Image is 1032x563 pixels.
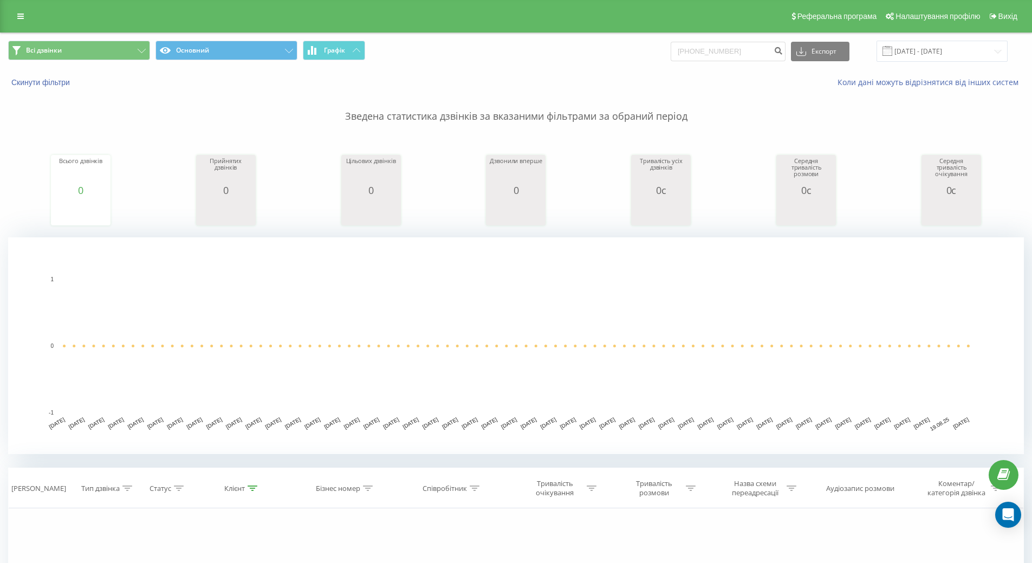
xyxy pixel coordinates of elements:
[834,416,852,430] text: [DATE]
[913,416,931,430] text: [DATE]
[49,410,54,416] text: -1
[344,196,398,228] svg: A chart.
[382,416,400,430] text: [DATE]
[50,343,54,349] text: 0
[54,196,108,228] svg: A chart.
[54,158,108,185] div: Всього дзвінків
[8,77,75,87] button: Скинути фільтри
[244,416,262,430] text: [DATE]
[8,237,1024,454] svg: A chart.
[924,158,978,185] div: Середня тривалість очікування
[107,416,125,430] text: [DATE]
[323,416,341,430] text: [DATE]
[791,42,849,61] button: Експорт
[677,416,695,430] text: [DATE]
[224,484,245,493] div: Клієнт
[500,416,518,430] text: [DATE]
[344,158,398,185] div: Цільових дзвінків
[924,185,978,196] div: 0с
[8,88,1024,124] p: Зведена статистика дзвінків за вказаними фільтрами за обраний період
[264,416,282,430] text: [DATE]
[779,185,833,196] div: 0с
[146,416,164,430] text: [DATE]
[87,416,105,430] text: [DATE]
[127,416,145,430] text: [DATE]
[657,416,675,430] text: [DATE]
[489,185,543,196] div: 0
[421,416,439,430] text: [DATE]
[998,12,1017,21] span: Вихід
[634,185,688,196] div: 0с
[199,196,253,228] svg: A chart.
[284,416,302,430] text: [DATE]
[68,416,86,430] text: [DATE]
[205,416,223,430] text: [DATE]
[697,416,715,430] text: [DATE]
[441,416,459,430] text: [DATE]
[11,484,66,493] div: [PERSON_NAME]
[854,416,872,430] text: [DATE]
[150,484,171,493] div: Статус
[924,196,978,228] svg: A chart.
[155,41,297,60] button: Основний
[303,416,321,430] text: [DATE]
[186,416,204,430] text: [DATE]
[199,158,253,185] div: Прийнятих дзвінків
[995,502,1021,528] div: Open Intercom Messenger
[929,416,951,432] text: 19.08.25
[520,416,537,430] text: [DATE]
[481,416,498,430] text: [DATE]
[526,479,584,497] div: Тривалість очікування
[779,196,833,228] svg: A chart.
[634,158,688,185] div: Тривалість усіх дзвінків
[634,196,688,228] svg: A chart.
[779,158,833,185] div: Середня тривалість розмови
[671,42,786,61] input: Пошук за номером
[489,158,543,185] div: Дзвонили вперше
[756,416,774,430] text: [DATE]
[716,416,734,430] text: [DATE]
[423,484,467,493] div: Співробітник
[50,276,54,282] text: 1
[489,196,543,228] svg: A chart.
[797,12,877,21] span: Реферальна програма
[540,416,557,430] text: [DATE]
[81,484,120,493] div: Тип дзвінка
[726,479,784,497] div: Назва схеми переадресації
[460,416,478,430] text: [DATE]
[873,416,891,430] text: [DATE]
[303,41,365,60] button: Графік
[402,416,420,430] text: [DATE]
[736,416,754,430] text: [DATE]
[618,416,636,430] text: [DATE]
[838,77,1024,87] a: Коли дані можуть відрізнятися вiд інших систем
[775,416,793,430] text: [DATE]
[225,416,243,430] text: [DATE]
[952,416,970,430] text: [DATE]
[795,416,813,430] text: [DATE]
[826,484,894,493] div: Аудіозапис розмови
[199,185,253,196] div: 0
[638,416,655,430] text: [DATE]
[316,484,360,493] div: Бізнес номер
[48,416,66,430] text: [DATE]
[559,416,577,430] text: [DATE]
[343,416,361,430] text: [DATE]
[598,416,616,430] text: [DATE]
[362,416,380,430] text: [DATE]
[344,185,398,196] div: 0
[893,416,911,430] text: [DATE]
[166,416,184,430] text: [DATE]
[895,12,980,21] span: Налаштування профілю
[8,41,150,60] button: Всі дзвінки
[625,479,683,497] div: Тривалість розмови
[814,416,832,430] text: [DATE]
